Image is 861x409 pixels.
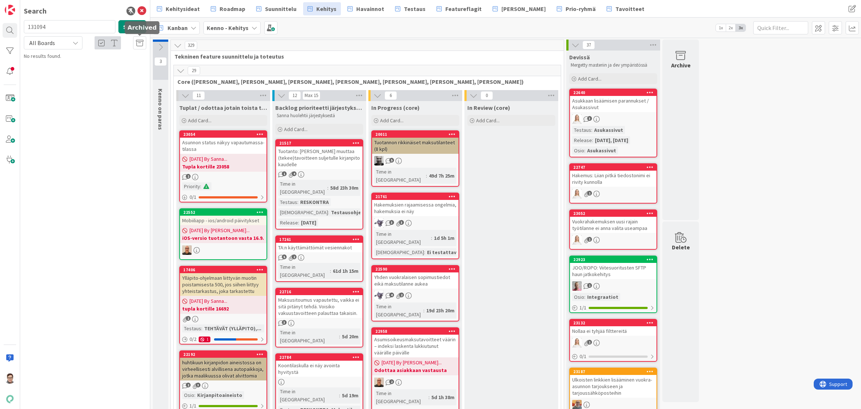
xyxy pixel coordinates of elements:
div: Archive [671,61,691,70]
div: 17406 [180,267,266,273]
span: 3 [389,220,394,225]
div: 22590 [375,267,459,272]
div: 22716 [276,289,363,295]
div: 22640 [570,89,656,96]
div: 22716Maksusitoumus vapautettu, vaikka ei sitä pitänyt tehdä. Voisiko vakuustavoitteen palauttaa t... [276,289,363,318]
div: 21517 [279,141,363,146]
a: 22923JOO/ROPO: Viitesuoritusten SFTP haun jatkokehitysHJOsio:Integraatiot1/1 [569,256,657,313]
span: 1 [282,171,287,176]
div: [DATE] [299,219,318,227]
div: 23054Asunnon status näkyy vapautumassa-tilassa [180,131,266,154]
a: 23054Asunnon status näkyy vapautumassa-tilassa[DATE] By Sanna...Tupla kortille 23058Priority:0/1 [179,130,267,202]
span: Featureflagit [445,4,482,13]
div: 21761 [372,193,459,200]
div: Time in [GEOGRAPHIC_DATA] [374,168,426,184]
div: 0/21 [180,335,266,344]
div: Kirjanpitoaineisto [195,391,244,399]
span: 11 [192,91,205,100]
div: Search [24,5,47,16]
span: Roadmap [220,4,245,13]
div: Ei testattavi... [425,248,464,256]
span: 2x [726,24,736,31]
div: Testaus [572,126,591,134]
a: 22747Hakemus: Liian pitkä tiedostonimi ei rivity kunnollaSL [569,163,657,204]
div: 23132 [573,320,656,326]
div: 49d 7h 25m [427,172,456,180]
div: Yhden vuokralaisen sopimustiedot eikä maksutilanne aukea [372,272,459,289]
span: 0 / 1 [190,193,196,201]
div: 23052 [573,211,656,216]
div: 20011Tuotannon rikkinäiset maksutilanteet (8 kpl) [372,131,459,154]
div: Time in [GEOGRAPHIC_DATA] [374,389,428,405]
div: Osio [572,146,584,155]
div: 22958 [372,328,459,335]
span: 1 [186,316,191,321]
div: LM [372,218,459,228]
div: 22923 [573,257,656,262]
span: : [592,136,593,144]
div: [DEMOGRAPHIC_DATA] [374,248,424,256]
span: Add Card... [284,126,308,133]
a: 17406Ylläpito-ohjelmaan liittyvän muotin poistamisesta 500, jos siihen liittyy yhteistarkastus, j... [179,266,267,345]
div: SL [570,338,656,347]
a: [PERSON_NAME] [488,2,550,15]
div: Time in [GEOGRAPHIC_DATA] [278,328,339,345]
div: 17406Ylläpito-ohjelmaan liittyvän muotin poistamisesta 500, jos siihen liittyy yhteistarkastus, j... [180,267,266,296]
span: Add Card... [476,117,500,124]
div: Osio [182,391,194,399]
span: Kehitys [316,4,336,13]
span: 2 [186,174,191,179]
div: TEHTÄVÄT (YLLÄPITO),... [202,324,263,332]
div: 22192 [183,352,266,357]
div: 22784 [276,354,363,361]
span: Suunnittelu [265,4,297,13]
a: Roadmap [206,2,250,15]
span: : [584,146,585,155]
div: MK [180,245,266,255]
a: Havainnot [343,2,389,15]
div: Asunnon status näkyy vapautumassa-tilassa [180,138,266,154]
span: 6 [384,91,397,100]
div: SL [570,114,656,124]
div: 22640 [573,90,656,95]
div: 23054 [180,131,266,138]
span: Add Card... [188,117,211,124]
p: Sanna huolehtii järjestyksestä [277,113,362,119]
div: 1 [199,337,210,342]
span: 4 [292,171,297,176]
div: 23052 [570,210,656,217]
img: SL [572,235,582,245]
div: RESKONTRA [298,198,331,206]
span: [DATE] By [PERSON_NAME]... [382,359,442,367]
b: Odottaa asiakkaan vastausta [374,367,456,374]
span: : [426,172,427,180]
span: 3 [282,320,287,325]
span: 1 / 1 [579,304,586,312]
div: 22747 [570,164,656,171]
span: 0 [481,91,493,100]
img: MK [182,245,192,255]
span: 29 [188,66,200,75]
div: [DEMOGRAPHIC_DATA] [278,208,328,216]
div: 22590Yhden vuokralaisen sopimustiedot eikä maksutilanne aukea [372,266,459,289]
div: 1/1 [570,303,656,312]
img: Visit kanbanzone.com [5,5,15,15]
span: : [328,208,329,216]
span: 0 / 1 [579,353,586,360]
div: Time in [GEOGRAPHIC_DATA] [278,263,330,279]
div: 1d 5h 1m [432,234,456,242]
span: Add Card... [380,117,404,124]
div: HJ [570,281,656,291]
img: avatar [5,394,15,404]
img: SM [5,373,15,384]
span: 3 [399,220,404,225]
div: 22747 [573,165,656,170]
div: 22923 [570,256,656,263]
img: JH [374,156,384,166]
div: No results found. [24,52,146,60]
span: Core (Pasi, Jussi, JaakkoHä, Jyri, Leo, MikkoK, Väinö, MattiH) [177,78,552,85]
div: Time in [GEOGRAPHIC_DATA] [278,387,339,404]
div: Delete [672,243,690,252]
a: Suunnittelu [252,2,301,15]
a: 22716Maksusitoumus vapautettu, vaikka ei sitä pitänyt tehdä. Voisiko vakuustavoitteen palauttaa t... [275,288,363,347]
